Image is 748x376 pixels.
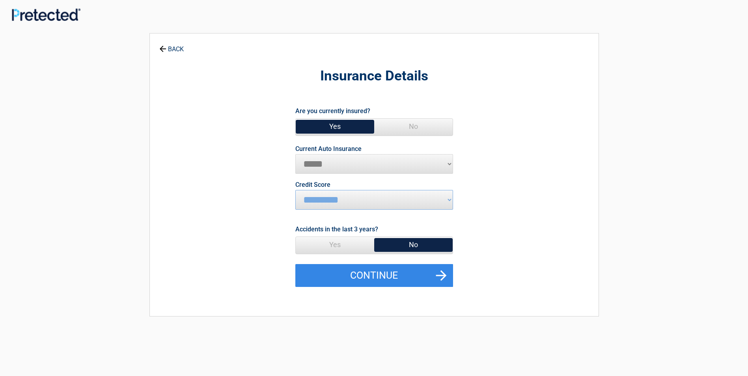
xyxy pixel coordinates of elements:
[374,119,453,134] span: No
[12,8,80,20] img: Main Logo
[295,182,330,188] label: Credit Score
[295,106,370,116] label: Are you currently insured?
[295,264,453,287] button: Continue
[374,237,453,253] span: No
[158,39,185,52] a: BACK
[296,237,374,253] span: Yes
[296,119,374,134] span: Yes
[295,224,378,235] label: Accidents in the last 3 years?
[295,146,362,152] label: Current Auto Insurance
[193,67,555,86] h2: Insurance Details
